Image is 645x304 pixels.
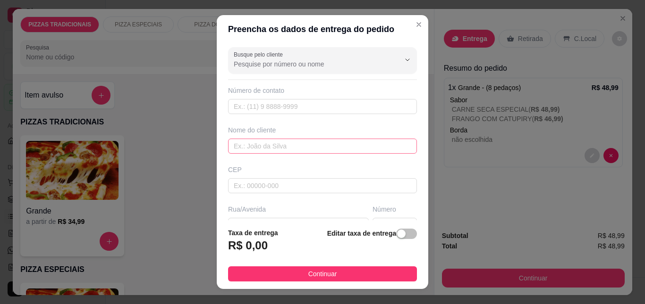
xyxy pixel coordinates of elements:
strong: Editar taxa de entrega [327,230,396,237]
header: Preencha os dados de entrega do pedido [217,15,428,43]
div: Nome do cliente [228,125,417,135]
h3: R$ 0,00 [228,238,268,253]
button: Show suggestions [400,52,415,67]
button: Continuar [228,266,417,281]
strong: Taxa de entrega [228,229,278,237]
span: Continuar [308,269,337,279]
input: Ex.: (11) 9 8888-9999 [228,99,417,114]
input: Ex.: 00000-000 [228,178,417,193]
input: Busque pelo cliente [234,59,385,69]
label: Busque pelo cliente [234,50,286,58]
div: Rua/Avenida [228,205,369,214]
input: Ex.: João da Silva [228,139,417,154]
div: CEP [228,165,417,174]
input: Ex.: Rua Oscar Freire [228,218,369,233]
div: Número [373,205,417,214]
input: Ex.: 44 [373,218,417,233]
button: Close [411,17,426,32]
div: Número de contato [228,86,417,95]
